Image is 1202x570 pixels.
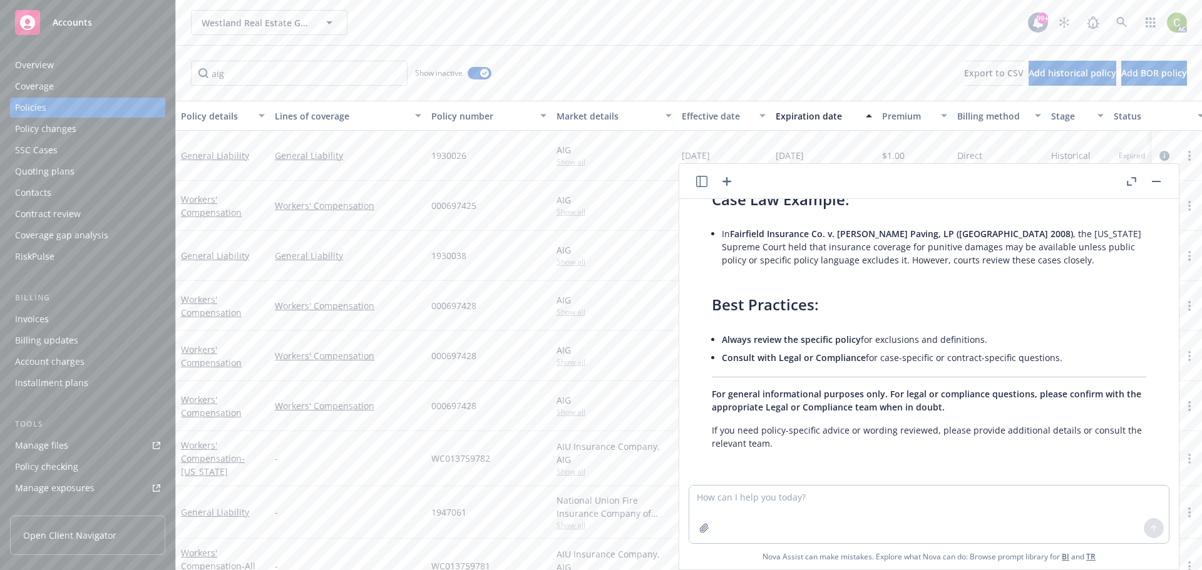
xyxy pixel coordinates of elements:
[191,61,408,86] input: Filter by keyword...
[10,309,165,329] a: Invoices
[557,243,672,257] div: AIG
[10,98,165,118] a: Policies
[10,418,165,430] div: Tools
[10,183,165,203] a: Contacts
[557,293,672,307] div: AIG
[10,140,165,160] a: SSC Cases
[1182,148,1197,163] a: more
[557,440,672,466] div: AIU Insurance Company, AIG
[882,109,933,123] div: Premium
[431,199,476,212] span: 000697425
[431,506,466,519] span: 1947061
[15,499,97,519] div: Manage certificates
[557,394,672,407] div: AIG
[682,109,752,123] div: Effective date
[10,225,165,245] a: Coverage gap analysis
[10,457,165,477] a: Policy checking
[181,150,249,161] a: General Liability
[557,494,672,520] div: National Union Fire Insurance Company of [GEOGRAPHIC_DATA], [GEOGRAPHIC_DATA], AIG
[1182,399,1197,414] a: more
[1182,451,1197,466] a: more
[181,394,242,419] a: Workers' Compensation
[557,156,672,167] span: Show all
[964,61,1024,86] button: Export to CSV
[877,101,952,131] button: Premium
[181,506,249,518] a: General Liability
[415,68,463,78] span: Show inactive
[557,143,672,156] div: AIG
[1029,67,1116,79] span: Add historical policy
[776,149,804,162] span: [DATE]
[1051,109,1090,123] div: Stage
[15,457,78,477] div: Policy checking
[684,544,1174,569] span: Nova Assist can make mistakes. Explore what Nova can do: Browse prompt library for and
[1182,505,1197,520] a: more
[275,199,421,212] a: Workers' Compensation
[15,352,85,372] div: Account charges
[15,204,81,224] div: Contract review
[10,330,165,350] a: Billing updates
[15,161,74,181] div: Quoting plans
[557,109,658,123] div: Market details
[10,435,165,455] a: Manage files
[1182,248,1197,263] a: more
[181,344,242,369] a: Workers' Compensation
[1182,349,1197,364] a: more
[431,399,476,412] span: 000697428
[15,183,51,203] div: Contacts
[552,101,677,131] button: Market details
[1081,10,1106,35] a: Report a Bug
[1037,13,1048,24] div: 99+
[275,249,421,262] a: General Liability
[1086,551,1096,562] a: TR
[270,101,426,131] button: Lines of coverage
[10,478,165,498] a: Manage exposures
[275,109,408,123] div: Lines of coverage
[712,189,1146,210] h3: Case Law Example:
[1119,150,1145,161] span: Expired
[431,109,533,123] div: Policy number
[1121,61,1187,86] button: Add BOR policy
[1182,298,1197,313] a: more
[1182,198,1197,213] a: more
[275,349,421,362] a: Workers' Compensation
[181,293,242,318] a: Workers' Compensation
[15,435,68,455] div: Manage files
[1138,10,1163,35] a: Switch app
[10,119,165,139] a: Policy changes
[275,452,278,465] span: -
[181,250,249,262] a: General Liability
[15,309,49,329] div: Invoices
[1062,551,1069,562] a: BI
[712,424,1146,450] p: If you need policy-specific advice or wording reviewed, please provide additional details or cons...
[722,330,1146,349] li: for exclusions and definitions.
[10,161,165,181] a: Quoting plans
[15,225,108,245] div: Coverage gap analysis
[431,349,476,362] span: 000697428
[682,149,710,162] span: [DATE]
[181,439,245,477] a: Workers' Compensation
[557,193,672,206] div: AIG
[10,55,165,75] a: Overview
[557,466,672,477] span: Show all
[176,101,270,131] button: Policy details
[15,330,78,350] div: Billing updates
[202,16,310,29] span: Westland Real Estate Group
[275,399,421,412] a: Workers' Compensation
[722,225,1146,269] li: In , the [US_STATE] Supreme Court held that insurance coverage for punitive damages may be availa...
[53,18,92,28] span: Accounts
[677,101,771,131] button: Effective date
[275,299,421,312] a: Workers' Compensation
[426,101,552,131] button: Policy number
[275,506,278,519] span: -
[23,529,116,542] span: Open Client Navigator
[10,292,165,304] div: Billing
[771,101,877,131] button: Expiration date
[10,352,165,372] a: Account charges
[557,344,672,357] div: AIG
[882,149,905,162] span: $1.00
[1029,61,1116,86] button: Add historical policy
[10,499,165,519] a: Manage certificates
[557,520,672,531] span: Show all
